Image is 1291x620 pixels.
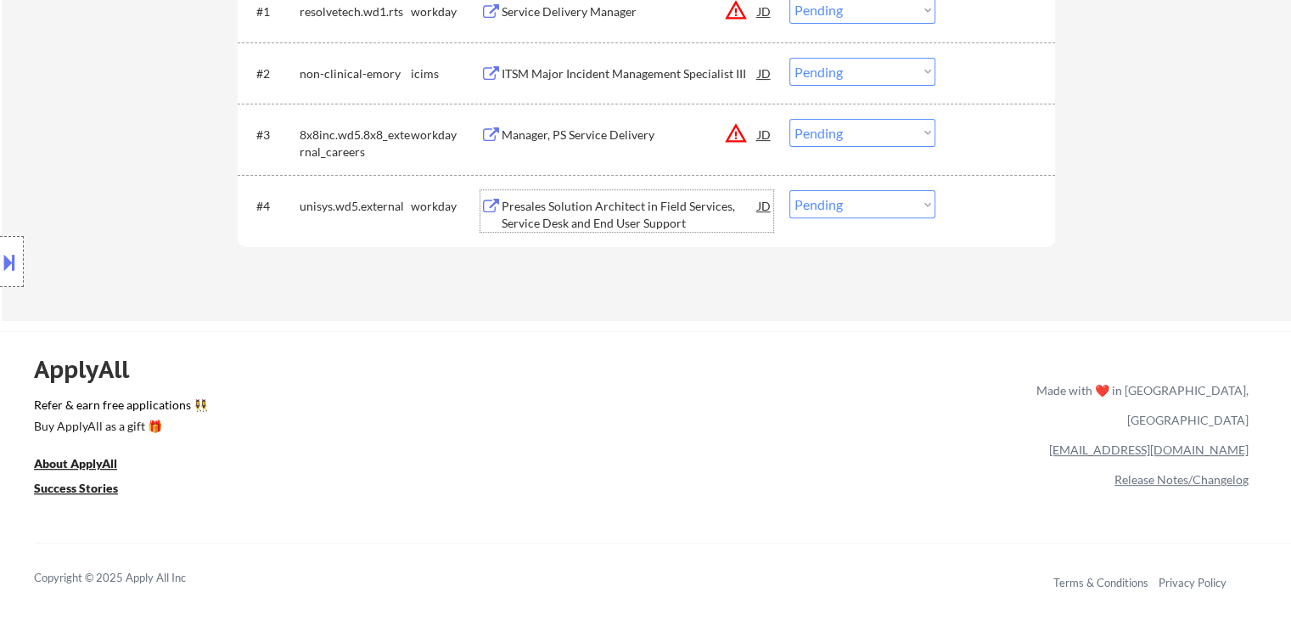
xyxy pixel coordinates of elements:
[756,190,773,221] div: JD
[300,65,411,82] div: non-clinical-emory
[756,119,773,149] div: JD
[502,198,758,231] div: Presales Solution Architect in Field Services, Service Desk and End User Support
[34,479,141,500] a: Success Stories
[300,3,411,20] div: resolvetech.wd1.rts
[34,454,141,476] a: About ApplyAll
[1053,576,1148,589] a: Terms & Conditions
[411,127,480,144] div: workday
[411,3,480,20] div: workday
[724,121,748,145] button: warning_amber
[34,481,118,495] u: Success Stories
[502,65,758,82] div: ITSM Major Incident Management Specialist III
[34,420,204,432] div: Buy ApplyAll as a gift 🎁
[1114,472,1249,487] a: Release Notes/Changelog
[300,198,411,215] div: unisys.wd5.external
[1030,375,1249,435] div: Made with ❤️ in [GEOGRAPHIC_DATA], [GEOGRAPHIC_DATA]
[1159,576,1226,589] a: Privacy Policy
[34,417,204,438] a: Buy ApplyAll as a gift 🎁
[300,127,411,160] div: 8x8inc.wd5.8x8_external_careers
[34,570,229,587] div: Copyright © 2025 Apply All Inc
[411,65,480,82] div: icims
[1049,442,1249,457] a: [EMAIL_ADDRESS][DOMAIN_NAME]
[502,3,758,20] div: Service Delivery Manager
[502,127,758,144] div: Manager, PS Service Delivery
[34,456,117,471] u: About ApplyAll
[256,3,286,20] div: #1
[256,65,286,82] div: #2
[34,399,682,417] a: Refer & earn free applications 👯‍♀️
[411,198,480,215] div: workday
[756,58,773,88] div: JD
